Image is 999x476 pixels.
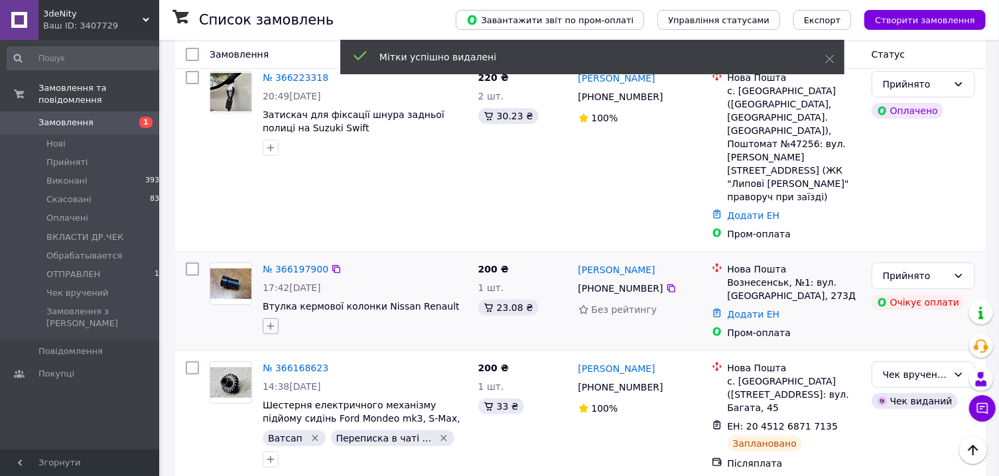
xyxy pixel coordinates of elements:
[578,263,655,276] a: [PERSON_NAME]
[263,381,321,392] span: 14:38[DATE]
[478,381,504,392] span: 1 шт.
[456,10,644,30] button: Завантажити звіт по пром-оплаті
[478,398,524,414] div: 33 ₴
[592,304,657,315] span: Без рейтингу
[969,395,996,422] button: Чат з покупцем
[728,309,780,320] a: Додати ЕН
[728,227,861,241] div: Пром-оплата
[210,49,269,60] span: Замовлення
[875,15,975,25] span: Створити замовлення
[578,72,655,85] a: [PERSON_NAME]
[263,400,460,437] a: Шестерня електричного механізму підйому сидінь Ford Mondeo mk3, S-Max, Jaguar (різьба)
[210,367,251,398] img: Фото товару
[864,10,986,30] button: Створити замовлення
[466,14,633,26] span: Завантажити звіт по пром-оплаті
[46,175,88,187] span: Виконані
[263,72,328,83] a: № 366223318
[728,263,861,276] div: Нова Пошта
[872,49,905,60] span: Статус
[379,50,792,64] div: Мітки успішно видалені
[959,436,987,464] button: Наверх
[592,403,618,414] span: 100%
[728,276,861,302] div: Вознесенськ, №1: вул. [GEOGRAPHIC_DATA], 273Д
[883,367,948,382] div: Чек вручений
[150,194,164,206] span: 839
[728,436,803,451] div: Заплановано
[728,84,861,204] div: с. [GEOGRAPHIC_DATA] ([GEOGRAPHIC_DATA], [GEOGRAPHIC_DATA]. [GEOGRAPHIC_DATA]), Поштомат №47256: ...
[728,210,780,221] a: Додати ЕН
[728,326,861,339] div: Пром-оплата
[263,264,328,274] a: № 366197900
[872,103,943,119] div: Оплачено
[657,10,780,30] button: Управління статусами
[43,8,143,20] span: 3deNity
[310,433,320,444] svg: Видалити мітку
[728,421,838,432] span: ЕН: 20 4512 6871 7135
[46,156,88,168] span: Прийняті
[46,250,122,262] span: Обрабатывается
[210,361,252,404] a: Фото товару
[46,268,100,280] span: ОТПРАВЛЕН
[46,306,159,329] span: Замовлення з [PERSON_NAME]
[728,361,861,375] div: Нова Пошта
[46,212,88,224] span: Оплачені
[263,282,321,293] span: 17:42[DATE]
[578,362,655,375] a: [PERSON_NAME]
[199,12,334,28] h1: Список замовлень
[7,46,165,70] input: Пошук
[872,393,958,409] div: Чек виданий
[38,345,103,357] span: Повідомлення
[145,175,164,187] span: 3937
[139,117,153,128] span: 1
[210,268,251,300] img: Фото товару
[263,91,321,101] span: 20:49[DATE]
[336,433,431,444] span: Переписка в чаті ...
[478,264,509,274] span: 200 ₴
[576,88,666,106] div: [PHONE_NUMBER]
[210,73,251,112] img: Фото товару
[793,10,852,30] button: Експорт
[883,77,948,91] div: Прийнято
[883,268,948,283] div: Прийнято
[46,287,109,299] span: Чек вручений
[43,20,159,32] div: Ваш ID: 3407729
[263,109,444,133] a: Затискач для фіксації шнура задньої полиці на Suzuki Swift
[592,113,618,123] span: 100%
[576,279,666,298] div: [PHONE_NUMBER]
[728,457,861,470] div: Післяплата
[263,301,460,312] a: Втулка кермової колонки Nissan Renault
[851,14,986,25] a: Створити замовлення
[478,282,504,293] span: 1 шт.
[263,363,328,373] a: № 366168623
[478,300,539,316] div: 23.08 ₴
[478,91,504,101] span: 2 шт.
[478,363,509,373] span: 200 ₴
[210,263,252,305] a: Фото товару
[804,15,841,25] span: Експорт
[38,82,159,106] span: Замовлення та повідомлення
[38,117,94,129] span: Замовлення
[268,433,302,444] span: Ватсап
[576,378,666,396] div: [PHONE_NUMBER]
[872,294,965,310] div: Очікує оплати
[478,72,509,83] span: 220 ₴
[38,368,74,380] span: Покупці
[728,71,861,84] div: Нова Пошта
[668,15,769,25] span: Управління статусами
[46,194,92,206] span: Скасовані
[210,71,252,113] a: Фото товару
[46,138,66,150] span: Нові
[478,108,539,124] div: 30.23 ₴
[46,231,123,243] span: ВКЛАСТИ ДР.ЧЕК
[438,433,449,444] svg: Видалити мітку
[728,375,861,414] div: с. [GEOGRAPHIC_DATA] ([STREET_ADDRESS]: вул. Багата, 45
